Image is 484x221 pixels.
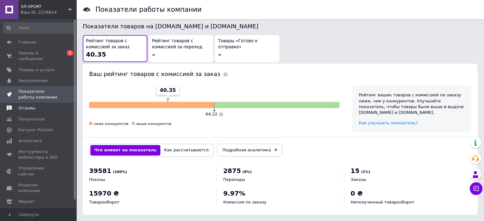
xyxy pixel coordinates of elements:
span: Показатели товаров на [DOMAIN_NAME] и [DOMAIN_NAME] [83,23,258,30]
span: 1 [67,50,73,56]
span: Показатели работы компании [18,89,59,100]
button: Рейтинг товаров с комиссией за переход– [149,35,214,62]
span: Аналитика [18,138,42,144]
span: 39581 [89,167,111,175]
span: Комиссия по заказу [223,200,266,204]
span: – [152,51,155,58]
span: 2875 [223,167,241,175]
span: Ваш рейтинг товаров с комиссией за заказ [89,71,220,77]
button: Что влияет на показатель [90,145,160,155]
button: Товары «Готово к отправке»– [215,35,279,62]
h1: Показатели работы компании [95,6,202,13]
span: (8%) [242,170,252,174]
span: Товары «Готово к отправке» [218,38,276,50]
span: Маркет [18,199,35,204]
span: Заказы и сообщения [18,50,59,62]
span: (1%) [361,170,370,174]
span: Покупатели [18,116,45,122]
span: (100%) [113,170,127,174]
span: Главная [18,39,36,45]
input: Поиск [3,22,75,34]
div: Рейтинг ваших товаров с комиссией по заказу ниже, чем у конкурентов. Улучшайте показатель, чтобы ... [359,92,465,115]
button: Рейтинг товаров с комиссией за заказ40.35 [83,35,147,62]
span: Отзывы [18,105,35,111]
span: ЗЛ-SPORT [21,4,68,10]
span: 40.35 [160,87,176,94]
span: 15970 ₴ [89,190,119,197]
span: выше конкурентов [137,122,172,126]
span: Неполученный товарооборот [351,200,415,204]
button: Как рассчитывается [160,145,213,155]
span: Уведомления [18,78,47,84]
a: Подробная аналитика [217,144,283,156]
span: Товары и услуги [18,67,54,73]
span: 0 ₴ [351,190,363,197]
span: Каталог ProSale [18,127,53,133]
div: Ваш ID: 2276814 [21,10,76,15]
span: 40.35 [86,51,106,58]
span: Заказы [351,177,366,182]
span: Кошелек компании [18,182,59,194]
span: 64.22 [206,112,217,116]
span: Управление сайтом [18,165,59,177]
span: Рейтинг товаров с комиссией за заказ [86,38,144,50]
span: Переходы [223,177,245,182]
span: ниже конкурентов [94,122,129,126]
span: Рейтинг товаров с комиссией за переход [152,38,210,50]
span: Показы [89,177,105,182]
span: – [218,51,221,58]
span: 15 [351,167,360,175]
button: Чат с покупателем [470,182,482,195]
span: Товарооборот [89,200,119,204]
a: Как улучшить показатель? [359,121,418,125]
span: 9.97% [223,190,245,197]
span: Инструменты вебмастера и SEO [18,149,59,160]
